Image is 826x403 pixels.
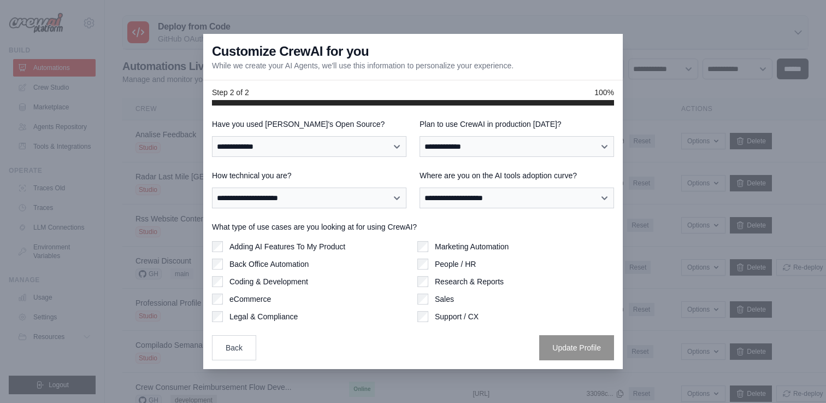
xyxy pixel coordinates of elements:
[435,259,476,270] label: People / HR
[212,221,614,232] label: What type of use cases are you looking at for using CrewAI?
[435,241,509,252] label: Marketing Automation
[212,43,369,60] h3: Customize CrewAI for you
[229,241,345,252] label: Adding AI Features To My Product
[420,170,614,181] label: Where are you on the AI tools adoption curve?
[229,311,298,322] label: Legal & Compliance
[594,87,614,98] span: 100%
[229,276,308,287] label: Coding & Development
[212,60,514,71] p: While we create your AI Agents, we'll use this information to personalize your experience.
[212,335,256,360] button: Back
[420,119,614,130] label: Plan to use CrewAI in production [DATE]?
[229,259,309,270] label: Back Office Automation
[539,335,614,360] button: Update Profile
[435,311,479,322] label: Support / CX
[212,170,406,181] label: How technical you are?
[212,119,406,130] label: Have you used [PERSON_NAME]'s Open Source?
[212,87,249,98] span: Step 2 of 2
[435,294,454,305] label: Sales
[435,276,504,287] label: Research & Reports
[229,294,271,305] label: eCommerce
